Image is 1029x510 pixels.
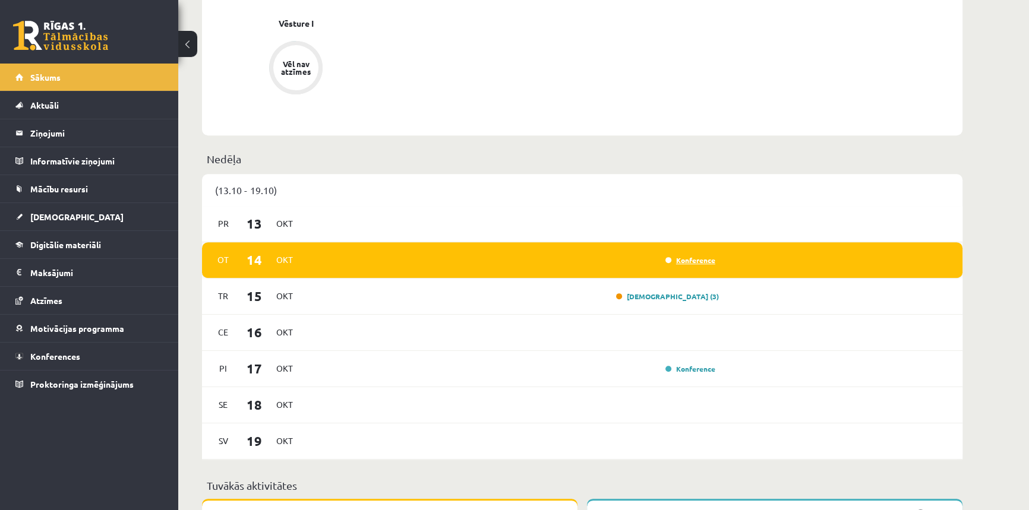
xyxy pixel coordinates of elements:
span: Atzīmes [30,295,62,306]
a: Maksājumi [15,259,163,286]
span: 16 [236,322,273,342]
a: Atzīmes [15,287,163,314]
span: Ce [211,323,236,341]
a: Mācību resursi [15,175,163,202]
p: Tuvākās aktivitātes [207,477,958,493]
a: Informatīvie ziņojumi [15,147,163,175]
span: Se [211,395,236,414]
span: 17 [236,359,273,378]
a: Motivācijas programma [15,315,163,342]
span: Digitālie materiāli [30,239,101,250]
legend: Ziņojumi [30,119,163,147]
a: Konference [665,364,715,373]
span: [DEMOGRAPHIC_DATA] [30,211,124,222]
span: Pr [211,214,236,233]
span: Okt [272,359,297,378]
a: Ziņojumi [15,119,163,147]
span: 18 [236,395,273,414]
span: Sākums [30,72,61,83]
span: Motivācijas programma [30,323,124,334]
legend: Maksājumi [30,259,163,286]
a: Vēl nav atzīmes [226,41,366,97]
span: 13 [236,214,273,233]
span: Mācību resursi [30,183,88,194]
span: Okt [272,323,297,341]
a: Konference [665,255,715,265]
span: Okt [272,432,297,450]
div: Vēl nav atzīmes [279,60,313,75]
span: Okt [272,214,297,233]
span: 19 [236,431,273,451]
span: Okt [272,251,297,269]
span: Proktoringa izmēģinājums [30,379,134,389]
span: Konferences [30,351,80,362]
span: Ot [211,251,236,269]
a: Vēsture I [279,17,314,30]
span: Sv [211,432,236,450]
a: Digitālie materiāli [15,231,163,258]
span: 15 [236,286,273,306]
a: Sākums [15,64,163,91]
a: Proktoringa izmēģinājums [15,370,163,398]
div: (13.10 - 19.10) [202,174,962,206]
legend: Informatīvie ziņojumi [30,147,163,175]
a: Konferences [15,343,163,370]
a: [DEMOGRAPHIC_DATA] [15,203,163,230]
span: Okt [272,395,297,414]
span: Pi [211,359,236,378]
p: Nedēļa [207,151,958,167]
a: Aktuāli [15,91,163,119]
span: Aktuāli [30,100,59,110]
span: Okt [272,287,297,305]
a: Rīgas 1. Tālmācības vidusskola [13,21,108,50]
a: [DEMOGRAPHIC_DATA] (3) [616,292,719,301]
span: Tr [211,287,236,305]
span: 14 [236,250,273,270]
